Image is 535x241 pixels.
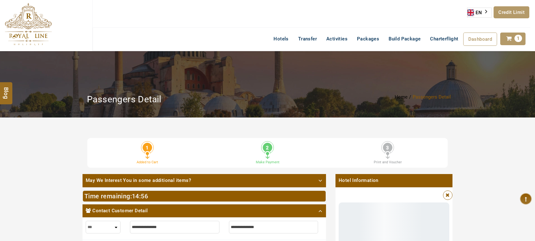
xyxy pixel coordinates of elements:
div: Language [467,8,492,18]
span: Dashboard [468,36,492,42]
a: Activities [322,33,352,45]
span: 3 [383,143,392,152]
span: 56 [141,192,148,200]
h3: Make Payment [212,160,323,164]
h2: Passengers Detail [87,92,162,105]
a: EN [467,8,491,17]
a: Transfer [293,33,322,45]
a: 1 [500,33,526,45]
span: Contact Customer Detail [92,208,148,214]
span: 2 [263,143,272,152]
h3: Print and Voucher [332,160,443,164]
span: Blog [2,87,10,92]
span: 1 [143,143,152,152]
h3: Added to Cart [92,160,203,164]
a: Packages [352,33,384,45]
span: Hotel Information [335,174,452,187]
span: 14 [132,192,139,200]
span: Charterflight [430,36,458,42]
a: Credit Limit [494,6,529,18]
a: Home [395,94,409,100]
li: Passengers Detail [413,94,451,100]
a: May We Interest You in some additional items? [83,174,326,187]
a: Charterflight [425,33,463,45]
span: : [132,192,148,200]
aside: Language selected: English [467,8,492,18]
span: Time remaining: [84,192,132,200]
span: 1 [514,35,522,42]
img: The Royal Line Holidays [5,3,52,45]
a: Hotels [269,33,293,45]
a: Build Package [384,33,425,45]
